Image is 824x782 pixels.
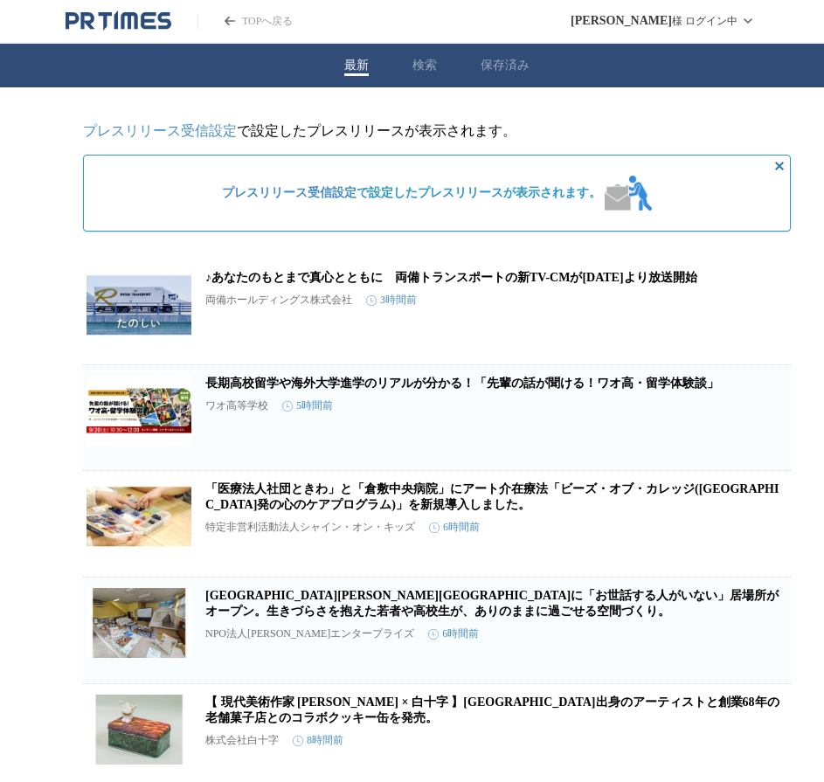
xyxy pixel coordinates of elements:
[205,293,352,308] p: 両備ホールディングス株式会社
[481,58,530,73] button: 保存済み
[428,626,479,641] time: 6時間前
[412,58,437,73] button: 検索
[344,58,369,73] button: 最新
[205,520,415,535] p: 特定非営利活動法人シャイン・オン・キッズ
[83,122,791,141] p: で設定したプレスリリースが表示されます。
[197,14,293,29] a: PR TIMESのトップページはこちら
[66,10,171,31] a: PR TIMESのトップページはこちら
[205,377,719,390] a: 長期高校留学や海外大学進学のリアルが分かる！「先輩の話が聞ける！ワオ高・留学体験談」
[205,482,779,511] a: 「医療法人社団ときわ」と「倉敷中央病院」にアート介在療法「ビーズ・オブ・カレッジ([GEOGRAPHIC_DATA]発の心のケアプログラム)」を新規導入しました。
[429,520,480,535] time: 6時間前
[366,293,417,308] time: 3時間前
[87,376,191,446] img: 長期高校留学や海外大学進学のリアルが分かる！「先輩の話が聞ける！ワオ高・留学体験談」
[282,398,333,413] time: 5時間前
[87,588,191,658] img: 岡山県美作市に「お世話する人がいない」居場所がオープン。生きづらさを抱えた若者や高校生が、ありのままに過ごせる空間づくり。
[205,733,279,748] p: 株式会社白十字
[205,589,779,618] a: [GEOGRAPHIC_DATA][PERSON_NAME][GEOGRAPHIC_DATA]に「お世話する人がいない」居場所がオープン。生きづらさを抱えた若者や高校生が、ありのままに過ごせる空...
[205,398,268,413] p: ワオ高等学校
[205,695,779,724] a: 【 現代美術作家 [PERSON_NAME] × 白十字 】[GEOGRAPHIC_DATA]出身のアーティストと創業68年の老舗菓子店とのコラボクッキー缶を発売。
[571,14,672,28] span: [PERSON_NAME]
[83,123,237,138] a: プレスリリース受信設定
[205,626,414,641] p: NPO法人[PERSON_NAME]エンタープライズ
[205,271,697,284] a: ♪あなたのもとまで真心とともに 両備トランスポートの新TV-CMが[DATE]より放送開始
[222,185,601,201] span: で設定したプレスリリースが表示されます。
[293,733,343,748] time: 8時間前
[87,695,191,765] img: 【 現代美術作家 平子 雄一 × 白十字 】岡山県出身のアーティストと創業68年の老舗菓子店とのコラボクッキー缶を発売。
[87,481,191,551] img: 「医療法人社団ときわ」と「倉敷中央病院」にアート介在療法「ビーズ・オブ・カレッジ(アメリカ発の心のケアプログラム)」を新規導入しました。
[769,156,790,176] button: 非表示にする
[222,186,357,199] a: プレスリリース受信設定
[87,270,191,340] img: ♪あなたのもとまで真心とともに 両備トランスポートの新TV-CMが9/15（月）より放送開始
